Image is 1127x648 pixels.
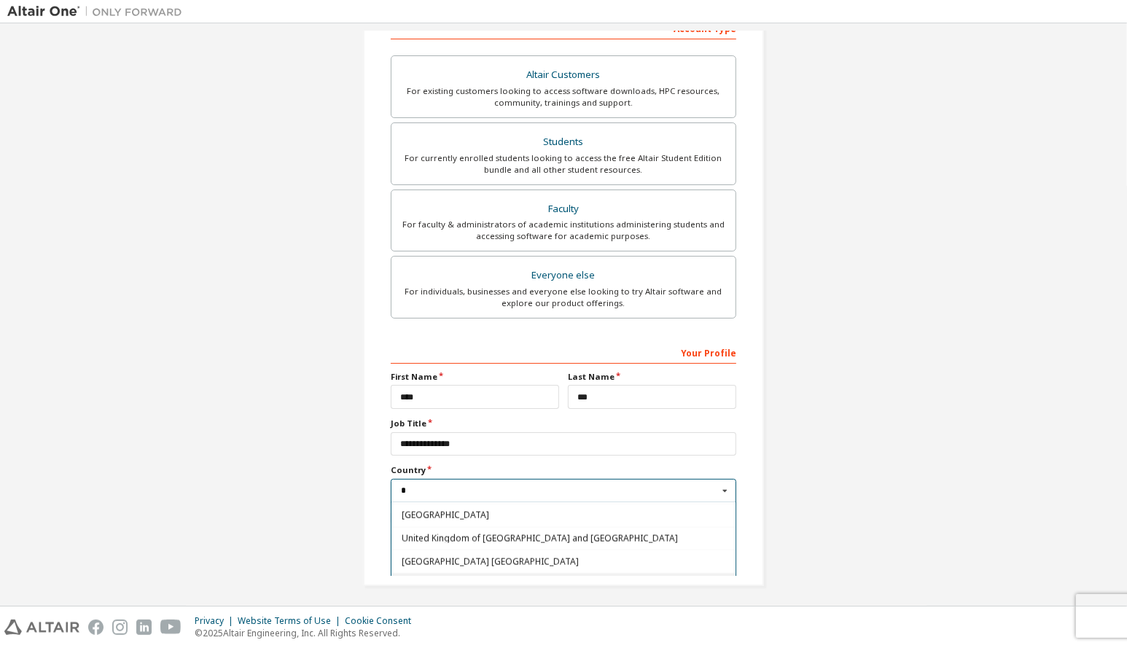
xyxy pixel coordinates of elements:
[400,85,727,109] div: For existing customers looking to access software downloads, HPC resources, community, trainings ...
[112,620,128,635] img: instagram.svg
[391,340,736,364] div: Your Profile
[391,418,736,429] label: Job Title
[160,620,182,635] img: youtube.svg
[400,132,727,152] div: Students
[238,615,345,627] div: Website Terms of Use
[195,615,238,627] div: Privacy
[391,464,736,476] label: Country
[400,286,727,309] div: For individuals, businesses and everyone else looking to try Altair software and explore our prod...
[136,620,152,635] img: linkedin.svg
[7,4,190,19] img: Altair One
[402,534,726,543] span: United Kingdom of [GEOGRAPHIC_DATA] and [GEOGRAPHIC_DATA]
[88,620,104,635] img: facebook.svg
[402,558,726,566] span: [GEOGRAPHIC_DATA] [GEOGRAPHIC_DATA]
[4,620,79,635] img: altair_logo.svg
[400,65,727,85] div: Altair Customers
[402,511,726,520] span: [GEOGRAPHIC_DATA]
[195,627,420,639] p: © 2025 Altair Engineering, Inc. All Rights Reserved.
[400,219,727,242] div: For faculty & administrators of academic institutions administering students and accessing softwa...
[400,152,727,176] div: For currently enrolled students looking to access the free Altair Student Edition bundle and all ...
[400,265,727,286] div: Everyone else
[391,371,559,383] label: First Name
[400,199,727,219] div: Faculty
[345,615,420,627] div: Cookie Consent
[568,371,736,383] label: Last Name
